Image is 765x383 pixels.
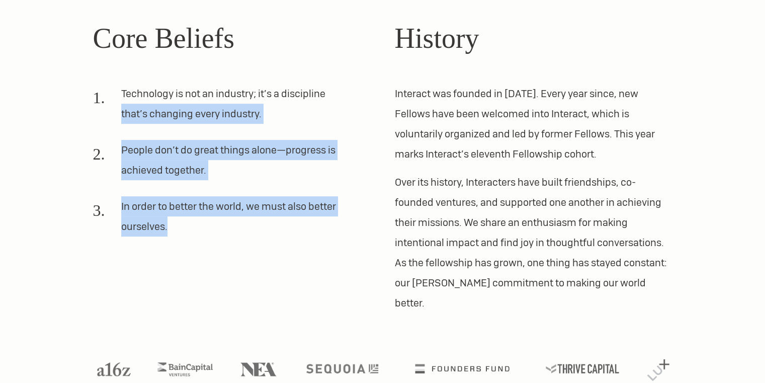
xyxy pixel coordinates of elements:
img: Lux Capital logo [647,359,669,381]
img: Sequoia logo [306,364,378,373]
img: Bain Capital Ventures logo [157,362,213,376]
p: Over its history, Interacters have built friendships, co-founded ventures, and supported one anot... [395,172,672,313]
h2: History [395,17,672,59]
li: In order to better the world, we must also better ourselves. [93,196,347,245]
li: People don’t do great things alone—progress is achieved together. [93,140,347,188]
img: Founders Fund logo [415,364,509,373]
img: Thrive Capital logo [546,364,619,373]
h2: Core Beliefs [93,17,371,59]
li: Technology is not an industry; it’s a discipline that’s changing every industry. [93,84,347,132]
img: A16Z logo [97,362,130,376]
p: Interact was founded in [DATE]. Every year since, new Fellows have been welcomed into Interact, w... [395,84,672,164]
img: NEA logo [240,362,277,376]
